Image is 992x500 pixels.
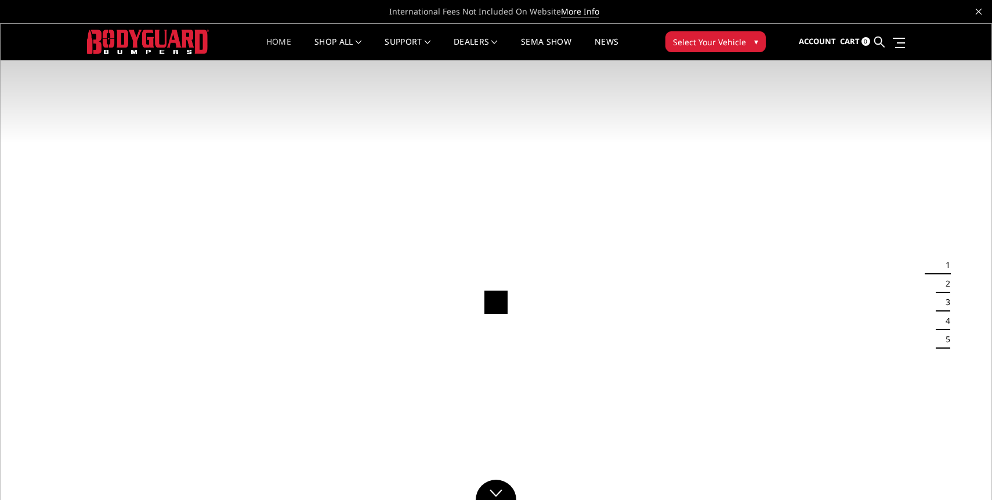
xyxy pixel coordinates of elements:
button: Select Your Vehicle [665,31,766,52]
a: News [595,38,618,60]
button: 5 of 5 [939,330,950,349]
button: 1 of 5 [939,256,950,274]
a: Click to Down [476,480,516,500]
a: More Info [561,6,599,17]
span: 0 [861,37,870,46]
a: Cart 0 [840,26,870,57]
button: 2 of 5 [939,274,950,293]
a: SEMA Show [521,38,571,60]
a: Home [266,38,291,60]
span: Cart [840,36,860,46]
button: 3 of 5 [939,293,950,311]
a: Support [385,38,430,60]
span: ▾ [754,35,758,48]
a: shop all [314,38,361,60]
a: Account [799,26,836,57]
span: Account [799,36,836,46]
a: Dealers [454,38,498,60]
span: Select Your Vehicle [673,36,746,48]
button: 4 of 5 [939,311,950,330]
img: BODYGUARD BUMPERS [87,30,209,53]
